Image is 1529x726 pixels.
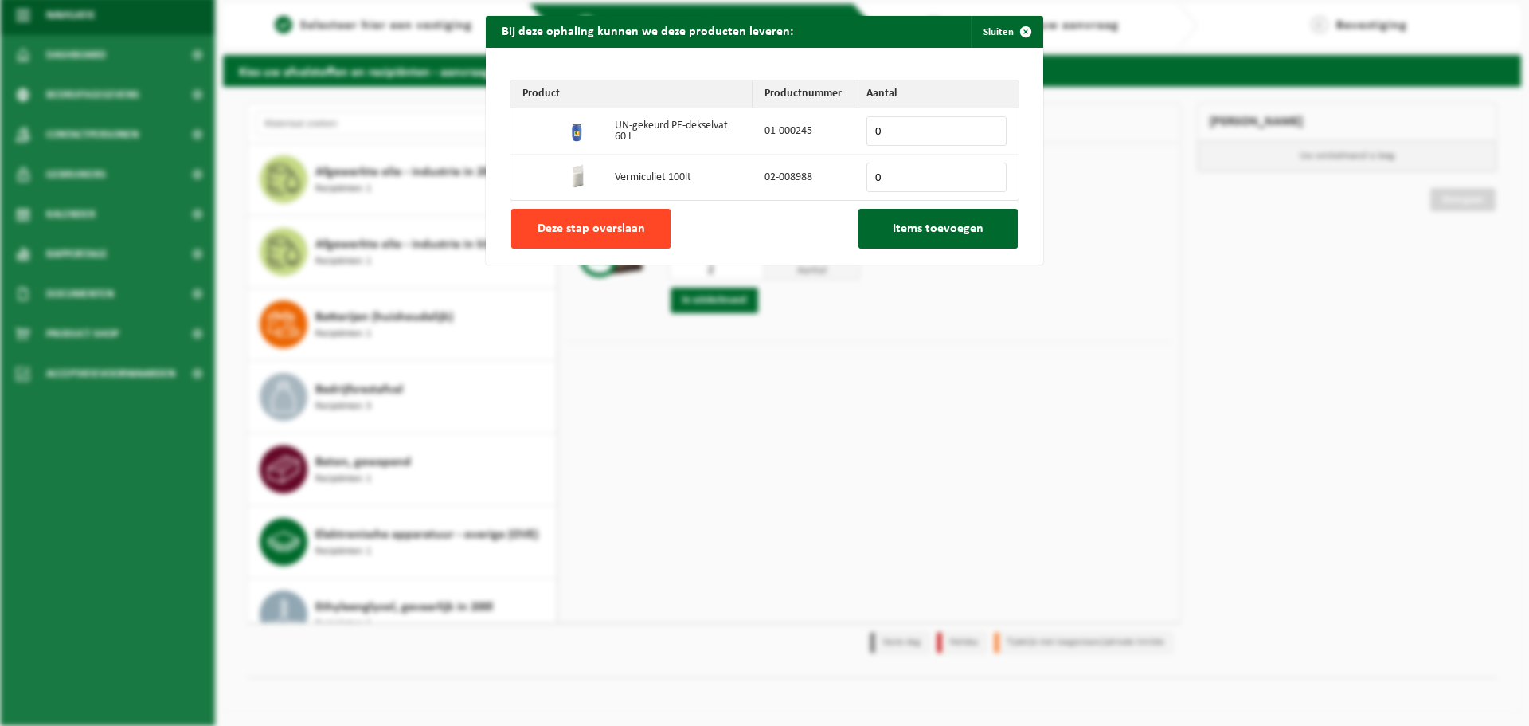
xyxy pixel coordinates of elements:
[753,108,854,155] td: 01-000245
[753,155,854,200] td: 02-008988
[858,209,1018,249] button: Items toevoegen
[486,16,809,46] h2: Bij deze ophaling kunnen we deze producten leveren:
[893,222,983,235] span: Items toevoegen
[510,80,753,108] th: Product
[511,209,671,249] button: Deze stap overslaan
[565,117,591,143] img: 01-000245
[854,80,1019,108] th: Aantal
[538,222,645,235] span: Deze stap overslaan
[603,108,753,155] td: UN-gekeurd PE-dekselvat 60 L
[565,163,591,189] img: 02-008988
[603,155,753,200] td: Vermiculiet 100lt
[971,16,1042,48] button: Sluiten
[753,80,854,108] th: Productnummer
